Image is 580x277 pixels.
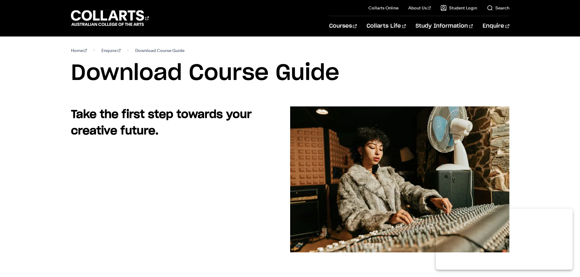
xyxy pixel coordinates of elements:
a: Search [487,5,509,11]
span: Download Course Guide [135,46,185,55]
a: Enquire [101,46,121,55]
a: Courses [329,16,357,36]
div: Go to homepage [71,9,149,27]
a: Home [71,46,87,55]
a: About Us [408,5,431,11]
h1: Download Course Guide [71,60,509,87]
strong: Take the first step towards your creative future. [71,109,251,137]
a: Collarts Online [368,5,399,11]
a: Study Information [416,16,473,36]
a: Student Login [441,5,477,11]
a: Collarts Life [367,16,406,36]
a: Enquire [483,16,509,36]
